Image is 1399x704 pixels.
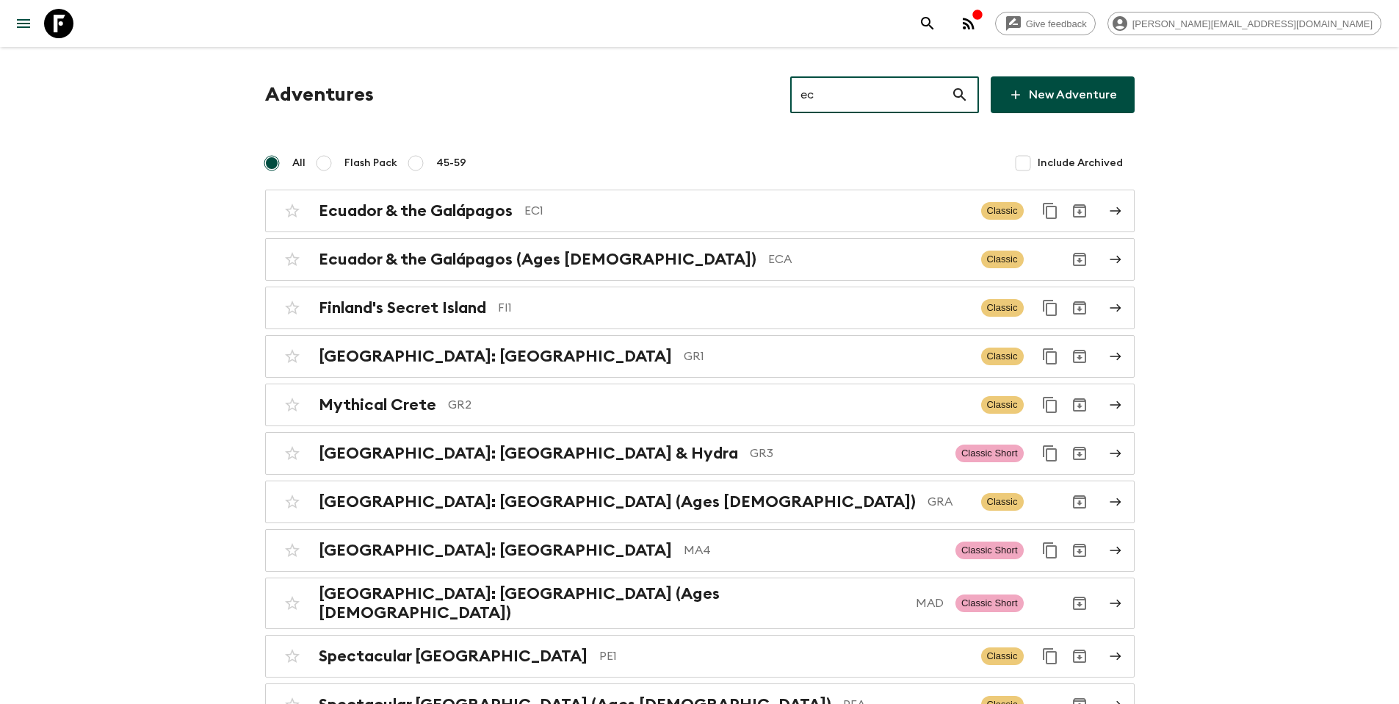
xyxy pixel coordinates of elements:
h2: [GEOGRAPHIC_DATA]: [GEOGRAPHIC_DATA] [319,347,672,366]
button: Duplicate for 45-59 [1035,642,1065,671]
span: Classic [981,493,1024,511]
button: search adventures [913,9,942,38]
a: Spectacular [GEOGRAPHIC_DATA]PE1ClassicDuplicate for 45-59Archive [265,635,1135,678]
a: Mythical CreteGR2ClassicDuplicate for 45-59Archive [265,384,1135,426]
span: Give feedback [1018,18,1095,29]
button: Duplicate for 45-59 [1035,439,1065,468]
span: 45-59 [436,156,466,170]
button: Archive [1065,439,1094,468]
p: GR3 [750,445,944,462]
h2: Mythical Crete [319,395,436,414]
span: Classic Short [955,445,1024,462]
button: Duplicate for 45-59 [1035,342,1065,371]
span: Classic [981,647,1024,665]
button: Archive [1065,642,1094,671]
button: Archive [1065,342,1094,371]
span: Classic Short [955,542,1024,559]
p: MAD [916,595,944,612]
button: Archive [1065,196,1094,226]
a: [GEOGRAPHIC_DATA]: [GEOGRAPHIC_DATA]MA4Classic ShortDuplicate for 45-59Archive [265,529,1135,572]
p: GRA [928,493,969,511]
a: Ecuador & the GalápagosEC1ClassicDuplicate for 45-59Archive [265,190,1135,232]
a: Finland's Secret IslandFI1ClassicDuplicate for 45-59Archive [265,287,1135,329]
h2: [GEOGRAPHIC_DATA]: [GEOGRAPHIC_DATA] (Ages [DEMOGRAPHIC_DATA]) [319,584,904,622]
p: FI1 [498,299,969,317]
p: PE1 [599,647,969,665]
button: Archive [1065,536,1094,565]
h2: [GEOGRAPHIC_DATA]: [GEOGRAPHIC_DATA] (Ages [DEMOGRAPHIC_DATA]) [319,492,916,511]
p: ECA [768,251,969,268]
span: Classic [981,396,1024,414]
a: [GEOGRAPHIC_DATA]: [GEOGRAPHIC_DATA] (Ages [DEMOGRAPHIC_DATA])GRAClassicArchive [265,481,1135,523]
input: e.g. AR1, Argentina [790,74,951,115]
p: GR1 [684,348,969,365]
span: [PERSON_NAME][EMAIL_ADDRESS][DOMAIN_NAME] [1124,18,1381,29]
p: EC1 [524,202,969,220]
button: Duplicate for 45-59 [1035,536,1065,565]
h2: Spectacular [GEOGRAPHIC_DATA] [319,647,588,666]
span: All [292,156,306,170]
span: Classic [981,299,1024,317]
a: Give feedback [995,12,1096,35]
button: Duplicate for 45-59 [1035,196,1065,226]
div: [PERSON_NAME][EMAIL_ADDRESS][DOMAIN_NAME] [1107,12,1381,35]
span: Classic [981,202,1024,220]
a: [GEOGRAPHIC_DATA]: [GEOGRAPHIC_DATA] & HydraGR3Classic ShortDuplicate for 45-59Archive [265,432,1135,475]
button: Duplicate for 45-59 [1035,390,1065,420]
span: Classic [981,251,1024,268]
h2: Finland's Secret Island [319,298,486,317]
button: Archive [1065,245,1094,274]
p: GR2 [448,396,969,414]
p: MA4 [684,542,944,559]
span: Include Archived [1038,156,1123,170]
a: New Adventure [991,76,1135,113]
span: Classic Short [955,595,1024,612]
span: Classic [981,348,1024,365]
a: [GEOGRAPHIC_DATA]: [GEOGRAPHIC_DATA] (Ages [DEMOGRAPHIC_DATA])MADClassic ShortArchive [265,578,1135,629]
h2: [GEOGRAPHIC_DATA]: [GEOGRAPHIC_DATA] [319,541,672,560]
button: Archive [1065,390,1094,420]
h2: Ecuador & the Galápagos (Ages [DEMOGRAPHIC_DATA]) [319,250,756,269]
h2: [GEOGRAPHIC_DATA]: [GEOGRAPHIC_DATA] & Hydra [319,444,738,463]
button: Archive [1065,487,1094,517]
a: Ecuador & the Galápagos (Ages [DEMOGRAPHIC_DATA])ECAClassicArchive [265,238,1135,281]
a: [GEOGRAPHIC_DATA]: [GEOGRAPHIC_DATA]GR1ClassicDuplicate for 45-59Archive [265,335,1135,378]
h1: Adventures [265,80,374,109]
button: Archive [1065,293,1094,323]
button: Duplicate for 45-59 [1035,293,1065,323]
span: Flash Pack [344,156,397,170]
button: menu [9,9,38,38]
button: Archive [1065,589,1094,618]
h2: Ecuador & the Galápagos [319,201,513,220]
